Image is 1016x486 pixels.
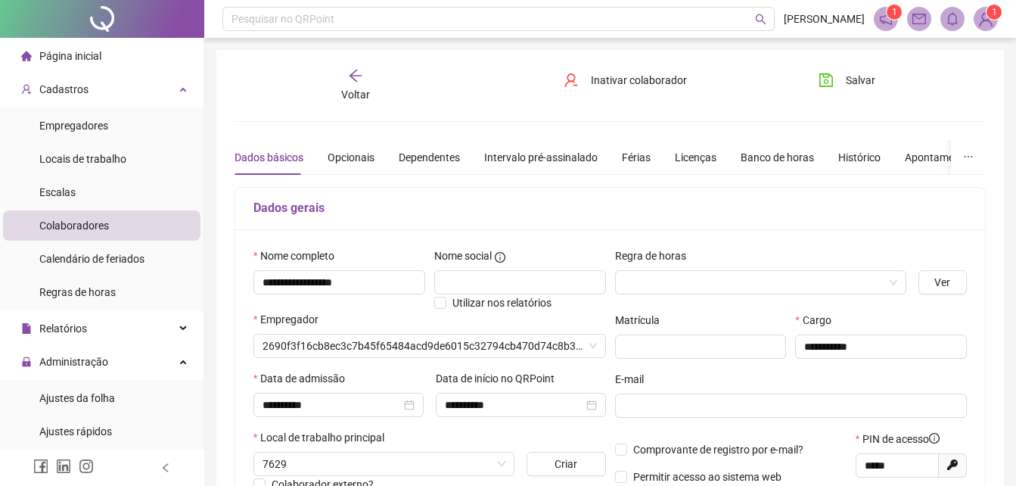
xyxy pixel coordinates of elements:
[263,453,505,475] span: 7629
[615,312,670,329] label: Matrícula
[39,120,108,132] span: Empregadores
[741,149,814,166] div: Banco de horas
[527,452,605,476] button: Criar
[39,50,101,62] span: Página inicial
[838,149,881,166] div: Histórico
[591,72,687,89] span: Inativar colaborador
[633,471,781,483] span: Permitir acesso ao sistema web
[39,425,112,438] span: Ajustes rápidos
[253,248,344,264] label: Nome completo
[963,151,974,162] span: ellipsis
[986,5,1002,20] sup: Atualize o seu contato no menu Meus Dados
[633,444,803,456] span: Comprovante de registro por e-mail?
[253,370,355,387] label: Data de admissão
[253,199,967,217] h5: Dados gerais
[21,357,32,367] span: lock
[675,149,716,166] div: Licenças
[615,248,696,264] label: Regra de horas
[905,149,975,166] div: Apontamentos
[929,433,940,444] span: info-circle
[879,12,893,26] span: notification
[235,149,303,166] div: Dados básicos
[992,7,997,17] span: 1
[399,149,460,166] div: Dependentes
[436,370,564,387] label: Data de início no QRPoint
[795,312,840,329] label: Cargo
[934,274,950,291] span: Ver
[253,429,394,446] label: Local de trabalho principal
[21,323,32,334] span: file
[555,456,577,472] span: Criar
[263,335,597,357] span: 2690f3f16cb8ec3c7b45f65484acd9de6015c32794cb470d74c8b312210626c0
[253,311,328,328] label: Empregador
[348,68,363,83] span: arrow-left
[887,5,902,20] sup: 1
[974,8,997,30] img: 89704
[918,270,967,294] button: Ver
[819,73,834,88] span: save
[56,459,71,474] span: linkedin
[39,356,108,368] span: Administração
[39,253,144,265] span: Calendário de feriados
[912,12,926,26] span: mail
[622,149,651,166] div: Férias
[484,149,598,166] div: Intervalo pré-assinalado
[755,14,766,25] span: search
[452,297,551,309] span: Utilizar nos relatórios
[21,51,32,61] span: home
[39,392,115,404] span: Ajustes da folha
[39,153,126,165] span: Locais de trabalho
[784,11,865,27] span: [PERSON_NAME]
[39,186,76,198] span: Escalas
[160,463,171,473] span: left
[21,84,32,95] span: user-add
[564,73,579,88] span: user-delete
[39,322,87,335] span: Relatórios
[434,248,492,264] span: Nome social
[615,371,654,388] label: E-mail
[39,220,109,232] span: Colaboradores
[328,149,374,166] div: Opcionais
[892,7,897,17] span: 1
[807,68,887,92] button: Salvar
[39,286,116,298] span: Regras de horas
[79,459,94,474] span: instagram
[495,252,505,263] span: info-circle
[946,12,959,26] span: bell
[39,83,89,95] span: Cadastros
[862,431,940,447] span: PIN de acesso
[33,459,48,474] span: facebook
[846,72,875,89] span: Salvar
[951,140,986,175] button: ellipsis
[341,89,370,101] span: Voltar
[552,68,698,92] button: Inativar colaborador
